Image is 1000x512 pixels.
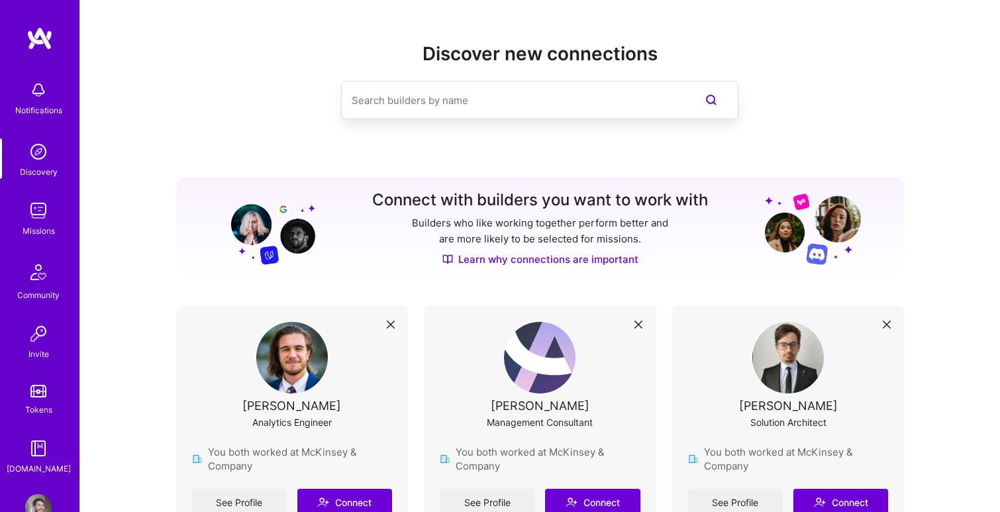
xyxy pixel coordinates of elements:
div: [PERSON_NAME] [242,399,341,413]
i: icon Close [634,321,642,329]
div: Invite [28,347,49,361]
img: guide book [25,435,52,462]
i: icon Close [387,321,395,329]
input: Search builders by name [352,83,675,117]
img: User Avatar [256,322,328,393]
i: icon SearchPurple [703,92,719,108]
img: Community [23,256,54,288]
div: Community [17,288,60,302]
img: tokens [30,385,46,397]
div: Analytics Engineer [252,415,332,429]
div: [PERSON_NAME] [491,399,589,413]
div: Discovery [20,165,58,179]
div: Notifications [15,103,62,117]
img: discovery [25,138,52,165]
img: teamwork [25,197,52,224]
img: company icon [192,454,203,464]
a: Learn why connections are important [442,252,638,266]
div: You both worked at McKinsey & Company [192,445,393,473]
div: You both worked at McKinsey & Company [688,445,889,473]
img: bell [25,77,52,103]
div: [PERSON_NAME] [739,399,838,413]
img: company icon [440,454,450,464]
p: Builders who like working together perform better and are more likely to be selected for missions. [409,215,671,247]
div: Tokens [25,403,52,417]
i: icon Connect [566,496,577,508]
i: icon Connect [317,496,329,508]
h2: Discover new connections [176,43,905,65]
img: Invite [25,321,52,347]
div: Solution Architect [750,415,826,429]
div: You both worked at McKinsey & Company [440,445,640,473]
div: Management Consultant [487,415,593,429]
img: User Avatar [504,322,575,393]
img: Grow your network [219,192,315,265]
i: icon Connect [814,496,826,508]
i: icon Close [883,321,891,329]
img: logo [26,26,53,50]
img: User Avatar [752,322,824,393]
h3: Connect with builders you want to work with [372,191,708,210]
div: Missions [23,224,55,238]
div: [DOMAIN_NAME] [7,462,71,476]
img: Discover [442,254,453,265]
img: company icon [688,454,699,464]
img: Grow your network [765,193,861,265]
